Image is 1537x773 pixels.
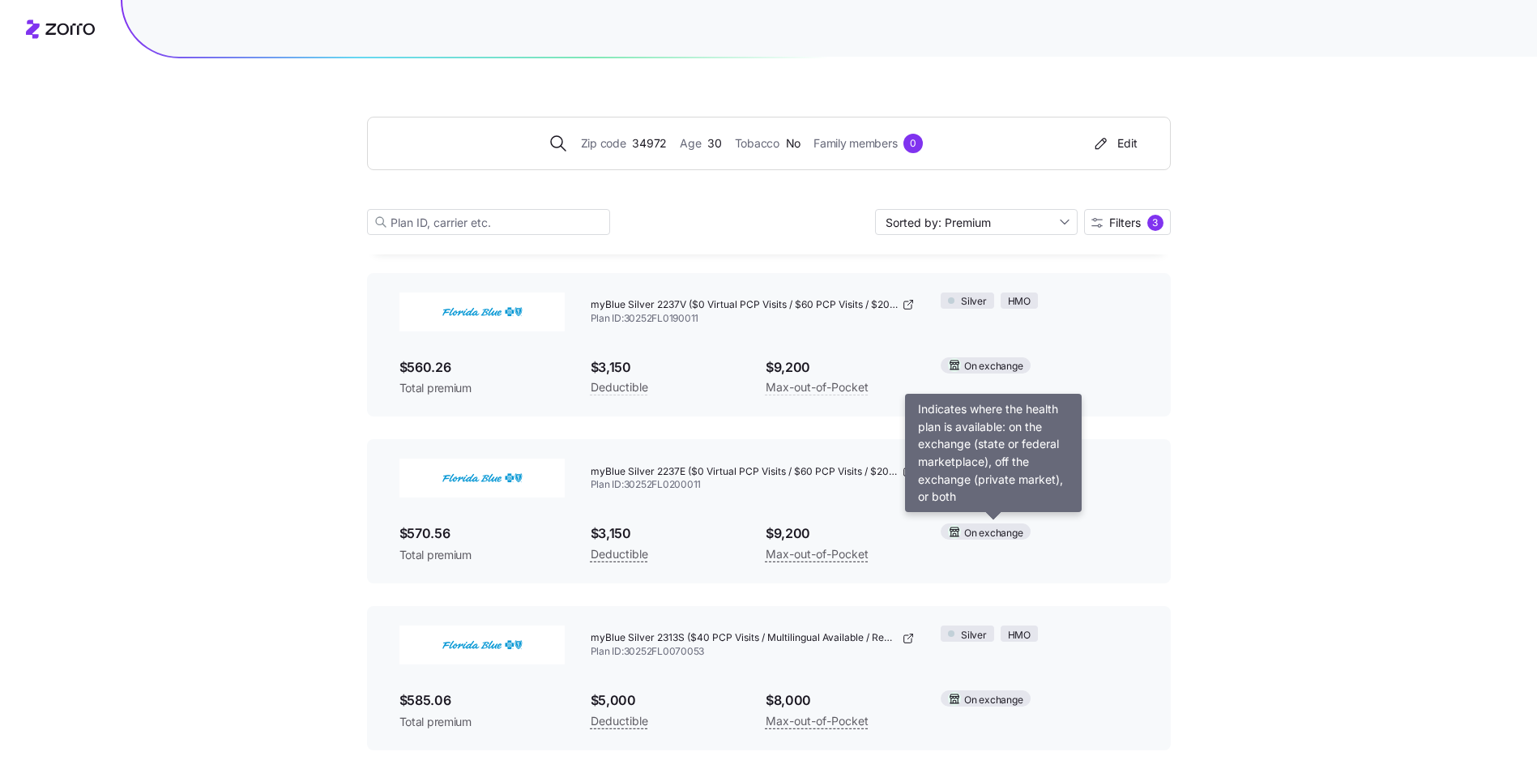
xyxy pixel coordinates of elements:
span: On exchange [964,693,1023,708]
span: On exchange [964,526,1023,541]
span: $3,150 [591,523,740,544]
button: Edit [1085,130,1144,156]
span: $560.26 [399,357,565,378]
img: Florida Blue [399,459,565,498]
span: Max-out-of-Pocket [766,545,869,564]
span: Plan ID: 30252FL0200011 [591,478,916,492]
span: Max-out-of-Pocket [766,378,869,397]
div: Edit [1091,135,1138,152]
input: Plan ID, carrier etc. [367,209,610,235]
span: $3,150 [591,357,740,378]
div: 0 [903,134,923,153]
span: Age [680,135,701,152]
span: myBlue Silver 2313S ($40 PCP Visits / Multilingual Available / Rewards) [591,631,899,645]
span: Family members [813,135,897,152]
span: Zip code [581,135,626,152]
span: $5,000 [591,690,740,711]
img: Florida Blue [399,626,565,664]
span: $8,000 [766,690,915,711]
span: $585.06 [399,690,565,711]
span: $9,200 [766,357,915,378]
button: Filters3 [1084,209,1171,235]
span: Total premium [399,547,565,563]
span: Deductible [591,378,648,397]
span: Plan ID: 30252FL0190011 [591,312,916,326]
span: No [786,135,801,152]
span: HMO [1008,628,1031,643]
img: Florida Blue [399,293,565,331]
input: Sort by [875,209,1078,235]
span: 30 [707,135,721,152]
span: Deductible [591,711,648,731]
span: Silver [961,461,987,476]
span: Total premium [399,714,565,730]
span: 34972 [632,135,667,152]
span: HMO [1008,294,1031,310]
span: Deductible [591,545,648,564]
span: Tobacco [735,135,779,152]
span: Total premium [399,380,565,396]
span: HMO [1008,461,1031,476]
span: $9,200 [766,523,915,544]
span: On exchange [964,359,1023,374]
span: $570.56 [399,523,565,544]
span: myBlue Silver 2237V ($0 Virtual PCP Visits / $60 PCP Visits / $20 Labs / Adult Vision / Adult Vis... [591,298,899,312]
span: Silver [961,294,987,310]
span: Max-out-of-Pocket [766,711,869,731]
span: Silver [961,628,987,643]
div: 3 [1147,215,1163,231]
span: myBlue Silver 2237E ($0 Virtual PCP Visits / $60 PCP Visits / $20 Labs / Adult Dental & Vision / ... [591,465,899,479]
span: Filters [1109,217,1141,228]
span: Plan ID: 30252FL0070053 [591,645,916,659]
